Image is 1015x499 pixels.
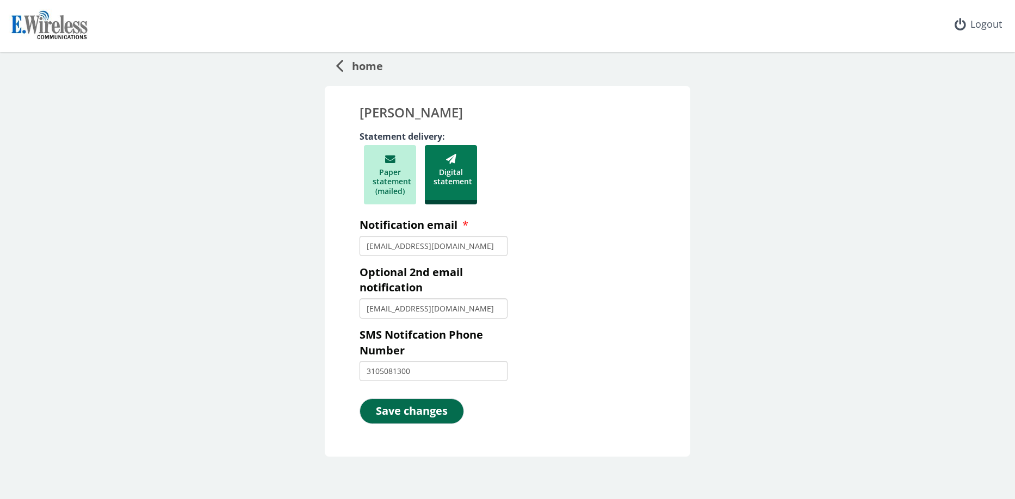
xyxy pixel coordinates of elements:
span: home [343,54,383,74]
span: Optional 2nd email notification [360,265,463,295]
span: Notification email [360,217,457,232]
span: SMS Notifcation Phone Number [360,327,483,358]
div: Paper statement (mailed) [364,145,416,205]
div: [PERSON_NAME] [360,103,655,122]
div: Digital statement [425,145,477,205]
button: Save changes [360,398,464,424]
span: Statement delivery: [360,130,449,142]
